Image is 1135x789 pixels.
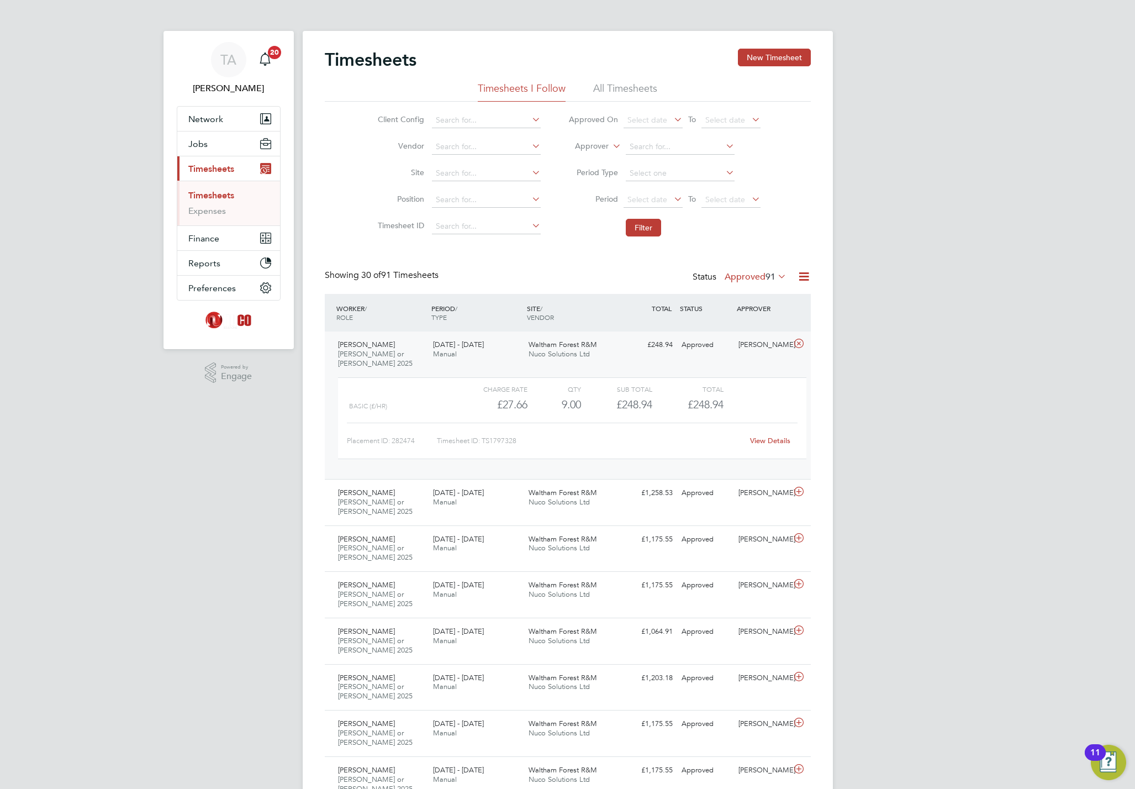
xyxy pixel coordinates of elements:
[188,233,219,244] span: Finance
[677,623,735,641] div: Approved
[177,107,280,131] button: Network
[325,270,441,281] div: Showing
[540,304,542,313] span: /
[529,534,597,544] span: Waltham Forest R&M
[433,349,457,359] span: Manual
[163,31,294,349] nav: Main navigation
[433,534,484,544] span: [DATE] - [DATE]
[734,530,791,549] div: [PERSON_NAME]
[529,543,590,553] span: Nuco Solutions Ltd
[1091,745,1126,780] button: Open Resource Center, 11 new notifications
[254,42,276,77] a: 20
[188,114,223,124] span: Network
[361,270,381,281] span: 30 of
[365,304,367,313] span: /
[529,728,590,738] span: Nuco Solutions Ltd
[433,543,457,553] span: Manual
[338,682,413,701] span: [PERSON_NAME] or [PERSON_NAME] 2025
[205,362,252,383] a: Powered byEngage
[338,719,395,728] span: [PERSON_NAME]
[338,673,395,682] span: [PERSON_NAME]
[268,46,281,59] span: 20
[529,765,597,775] span: Waltham Forest R&M
[177,42,281,95] a: TA[PERSON_NAME]
[677,761,735,780] div: Approved
[325,49,416,71] h2: Timesheets
[529,682,590,691] span: Nuco Solutions Ltd
[593,82,657,102] li: All Timesheets
[188,283,236,293] span: Preferences
[529,488,597,497] span: Waltham Forest R&M
[177,156,280,181] button: Timesheets
[620,336,677,354] div: £248.94
[433,719,484,728] span: [DATE] - [DATE]
[581,382,652,396] div: Sub Total
[205,312,251,329] img: nucosolutions-logo-retina.png
[620,530,677,549] div: £1,175.55
[433,580,484,590] span: [DATE] - [DATE]
[221,362,252,372] span: Powered by
[433,728,457,738] span: Manual
[693,270,789,285] div: Status
[347,432,437,450] div: Placement ID: 282474
[527,396,581,414] div: 9.00
[374,114,424,124] label: Client Config
[433,765,484,775] span: [DATE] - [DATE]
[627,194,667,204] span: Select date
[361,270,439,281] span: 91 Timesheets
[433,340,484,349] span: [DATE] - [DATE]
[677,669,735,687] div: Approved
[177,251,280,275] button: Reports
[529,627,597,636] span: Waltham Forest R&M
[734,484,791,502] div: [PERSON_NAME]
[620,623,677,641] div: £1,064.91
[338,627,395,636] span: [PERSON_NAME]
[734,669,791,687] div: [PERSON_NAME]
[627,115,667,125] span: Select date
[581,396,652,414] div: £248.94
[433,627,484,636] span: [DATE] - [DATE]
[338,340,395,349] span: [PERSON_NAME]
[433,775,457,784] span: Manual
[688,398,724,411] span: £248.94
[527,382,581,396] div: QTY
[734,715,791,733] div: [PERSON_NAME]
[677,530,735,549] div: Approved
[734,761,791,780] div: [PERSON_NAME]
[652,382,724,396] div: Total
[766,271,775,282] span: 91
[338,765,395,775] span: [PERSON_NAME]
[620,715,677,733] div: £1,175.55
[529,636,590,645] span: Nuco Solutions Ltd
[734,576,791,595] div: [PERSON_NAME]
[677,484,735,502] div: Approved
[188,164,234,174] span: Timesheets
[433,682,457,691] span: Manual
[374,194,424,204] label: Position
[431,313,447,322] span: TYPE
[349,402,387,410] span: Basic (£/HR)
[559,141,609,152] label: Approver
[626,139,735,155] input: Search for...
[338,488,395,497] span: [PERSON_NAME]
[478,82,566,102] li: Timesheets I Follow
[568,114,618,124] label: Approved On
[734,336,791,354] div: [PERSON_NAME]
[433,636,457,645] span: Manual
[432,219,541,234] input: Search for...
[338,543,413,562] span: [PERSON_NAME] or [PERSON_NAME] 2025
[188,139,208,149] span: Jobs
[529,775,590,784] span: Nuco Solutions Ltd
[529,580,597,590] span: Waltham Forest R&M
[734,298,791,318] div: APPROVER
[705,115,745,125] span: Select date
[738,49,811,66] button: New Timesheet
[177,131,280,156] button: Jobs
[338,636,413,655] span: [PERSON_NAME] or [PERSON_NAME] 2025
[685,192,699,206] span: To
[725,271,786,282] label: Approved
[750,436,790,445] a: View Details
[529,673,597,682] span: Waltham Forest R&M
[374,141,424,151] label: Vendor
[188,190,234,201] a: Timesheets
